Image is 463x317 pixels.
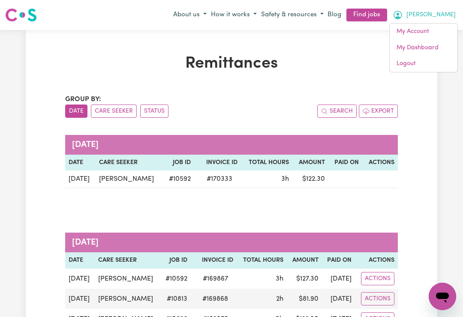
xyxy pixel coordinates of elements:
[65,96,101,103] span: Group by:
[406,10,456,20] span: [PERSON_NAME]
[65,54,398,74] h1: Remittances
[96,155,163,171] th: Care Seeker
[197,294,233,304] span: # 169868
[65,170,96,188] td: [DATE]
[322,252,355,269] th: Paid On
[326,9,343,22] a: Blog
[328,155,363,171] th: Paid On
[198,274,233,284] span: # 169867
[191,252,237,269] th: Invoice ID
[292,155,328,171] th: Amount
[259,8,326,22] button: Safety & resources
[95,269,160,289] td: [PERSON_NAME]
[65,135,398,155] caption: [DATE]
[346,9,387,22] a: Find jobs
[390,24,457,40] a: My Account
[65,269,95,289] td: [DATE]
[65,233,398,252] caption: [DATE]
[5,7,37,23] img: Careseekers logo
[160,252,191,269] th: Job ID
[276,296,283,302] span: 2 hours
[276,275,283,282] span: 3 hours
[322,269,355,289] td: [DATE]
[194,155,241,171] th: Invoice ID
[95,252,160,269] th: Care Seeker
[140,105,168,118] button: sort invoices by paid status
[160,269,191,289] td: # 10592
[361,292,394,305] button: Actions
[201,174,238,184] span: # 170333
[389,23,458,72] div: My Account
[237,252,287,269] th: Total Hours
[95,289,160,309] td: [PERSON_NAME]
[355,252,398,269] th: Actions
[5,5,37,25] a: Careseekers logo
[390,56,457,72] a: Logout
[163,170,194,188] td: # 10592
[160,289,191,309] td: # 10813
[65,105,87,118] button: sort invoices by date
[390,40,457,56] a: My Dashboard
[171,8,209,22] button: About us
[391,8,458,22] button: My Account
[429,283,456,310] iframe: Button to launch messaging window
[65,155,96,171] th: Date
[287,289,322,309] td: $ 81.90
[65,252,95,269] th: Date
[361,272,394,285] button: Actions
[287,269,322,289] td: $ 127.30
[209,8,259,22] button: How it works
[91,105,137,118] button: sort invoices by care seeker
[163,155,194,171] th: Job ID
[317,105,357,118] button: Search
[359,105,398,118] button: Export
[322,289,355,309] td: [DATE]
[65,289,95,309] td: [DATE]
[241,155,292,171] th: Total Hours
[287,252,322,269] th: Amount
[281,176,289,182] span: 3 hours
[362,155,398,171] th: Actions
[292,170,328,188] td: $ 122.30
[96,170,163,188] td: [PERSON_NAME]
